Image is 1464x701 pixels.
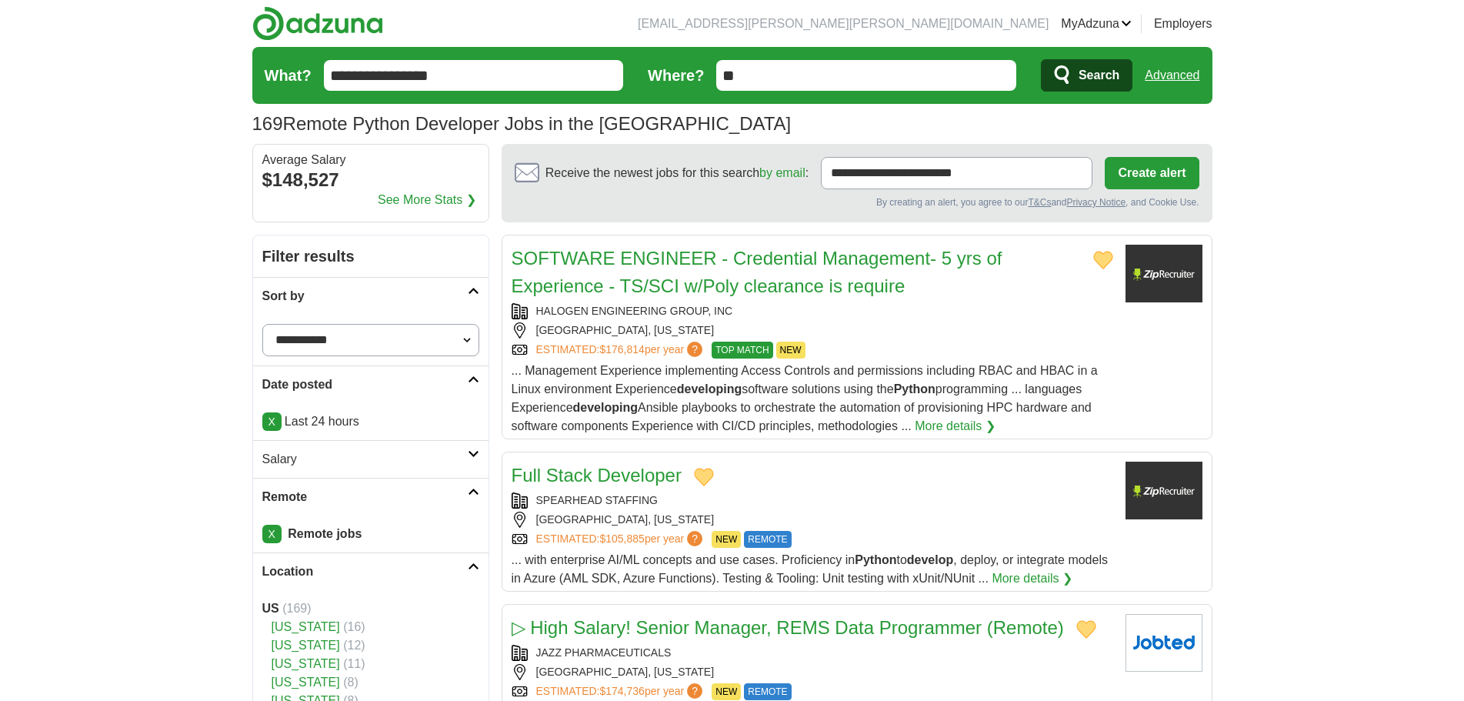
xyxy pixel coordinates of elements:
span: NEW [712,531,741,548]
a: ▷ High Salary! Senior Manager, REMS Data Programmer (Remote) [512,617,1064,638]
span: NEW [776,342,805,359]
div: SPEARHEAD STAFFING [512,492,1113,509]
strong: develop [907,553,953,566]
a: ESTIMATED:$174,736per year? [536,683,706,700]
a: by email [759,166,805,179]
strong: developing [677,382,742,396]
a: MyAdzuna [1061,15,1132,33]
h1: Remote Python Developer Jobs in the [GEOGRAPHIC_DATA] [252,113,792,134]
a: See More Stats ❯ [378,191,476,209]
span: ? [687,342,702,357]
div: By creating an alert, you agree to our and , and Cookie Use. [515,195,1199,209]
span: (8) [343,676,358,689]
span: Receive the newest jobs for this search : [545,164,809,182]
a: Employers [1154,15,1212,33]
strong: Python [855,553,896,566]
a: Salary [253,440,489,478]
a: [US_STATE] [272,639,340,652]
a: X [262,525,282,543]
button: Add to favorite jobs [694,468,714,486]
div: Average Salary [262,154,479,166]
h2: Remote [262,488,468,506]
div: [GEOGRAPHIC_DATA], [US_STATE] [512,664,1113,680]
span: $174,736 [599,685,644,697]
span: REMOTE [744,683,791,700]
a: T&Cs [1028,197,1051,208]
strong: Python [894,382,935,396]
span: NEW [712,683,741,700]
span: (16) [343,620,365,633]
a: Location [253,552,489,590]
span: (11) [343,657,365,670]
a: More details ❯ [915,417,995,436]
a: [US_STATE] [272,620,340,633]
span: ... Management Experience implementing Access Controls and permissions including RBAC and HBAC in... [512,364,1098,432]
a: Privacy Notice [1066,197,1126,208]
a: Date posted [253,366,489,403]
a: ESTIMATED:$105,885per year? [536,531,706,548]
div: [GEOGRAPHIC_DATA], [US_STATE] [512,322,1113,339]
span: REMOTE [744,531,791,548]
img: Company logo [1126,462,1202,519]
h2: Sort by [262,287,468,305]
span: ? [687,683,702,699]
a: [US_STATE] [272,676,340,689]
a: SOFTWARE ENGINEER - Credential Management- 5 yrs of Experience - TS/SCI w/Poly clearance is require [512,248,1002,296]
span: $105,885 [599,532,644,545]
strong: Remote jobs [288,527,362,540]
a: Advanced [1145,60,1199,91]
button: Create alert [1105,157,1199,189]
span: (169) [282,602,311,615]
button: Add to favorite jobs [1076,620,1096,639]
label: Where? [648,64,704,87]
label: What? [265,64,312,87]
span: $176,814 [599,343,644,356]
a: ESTIMATED:$176,814per year? [536,342,706,359]
div: $148,527 [262,166,479,194]
a: X [262,412,282,431]
div: JAZZ PHARMACEUTICALS [512,645,1113,661]
button: Search [1041,59,1132,92]
h2: Location [262,562,468,581]
h2: Date posted [262,376,468,394]
a: [US_STATE] [272,657,340,670]
a: Full Stack Developer [512,465,682,486]
span: ... with enterprise AI/ML concepts and use cases. Proficiency in to , deploy, or integrate models... [512,553,1108,585]
a: Remote [253,478,489,516]
span: TOP MATCH [712,342,772,359]
div: [GEOGRAPHIC_DATA], [US_STATE] [512,512,1113,528]
a: More details ❯ [992,569,1072,588]
strong: developing [573,401,638,414]
li: [EMAIL_ADDRESS][PERSON_NAME][PERSON_NAME][DOMAIN_NAME] [638,15,1049,33]
span: ? [687,531,702,546]
img: Company logo [1126,245,1202,302]
div: HALOGEN ENGINEERING GROUP, INC [512,303,1113,319]
a: Sort by [253,277,489,315]
h2: Filter results [253,235,489,277]
span: 169 [252,110,283,138]
span: (12) [343,639,365,652]
span: Search [1079,60,1119,91]
p: Last 24 hours [262,412,479,431]
img: Company logo [1126,614,1202,672]
img: Adzuna logo [252,6,383,41]
strong: US [262,602,279,615]
h2: Salary [262,450,468,469]
button: Add to favorite jobs [1093,251,1113,269]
